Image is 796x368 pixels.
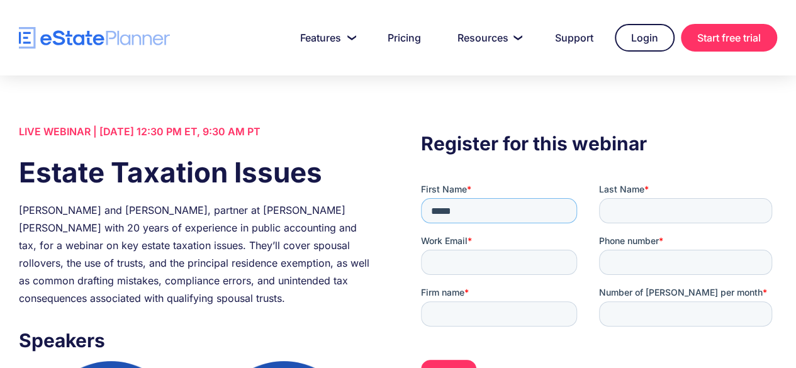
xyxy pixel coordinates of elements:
div: [PERSON_NAME] and [PERSON_NAME], partner at [PERSON_NAME] [PERSON_NAME] with 20 years of experien... [19,201,375,307]
a: home [19,27,170,49]
div: LIVE WEBINAR | [DATE] 12:30 PM ET, 9:30 AM PT [19,123,375,140]
a: Login [615,24,675,52]
a: Features [285,25,366,50]
h1: Estate Taxation Issues [19,153,375,192]
a: Pricing [373,25,436,50]
a: Support [540,25,608,50]
h3: Register for this webinar [421,129,777,158]
a: Resources [442,25,534,50]
a: Start free trial [681,24,777,52]
h3: Speakers [19,326,375,355]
